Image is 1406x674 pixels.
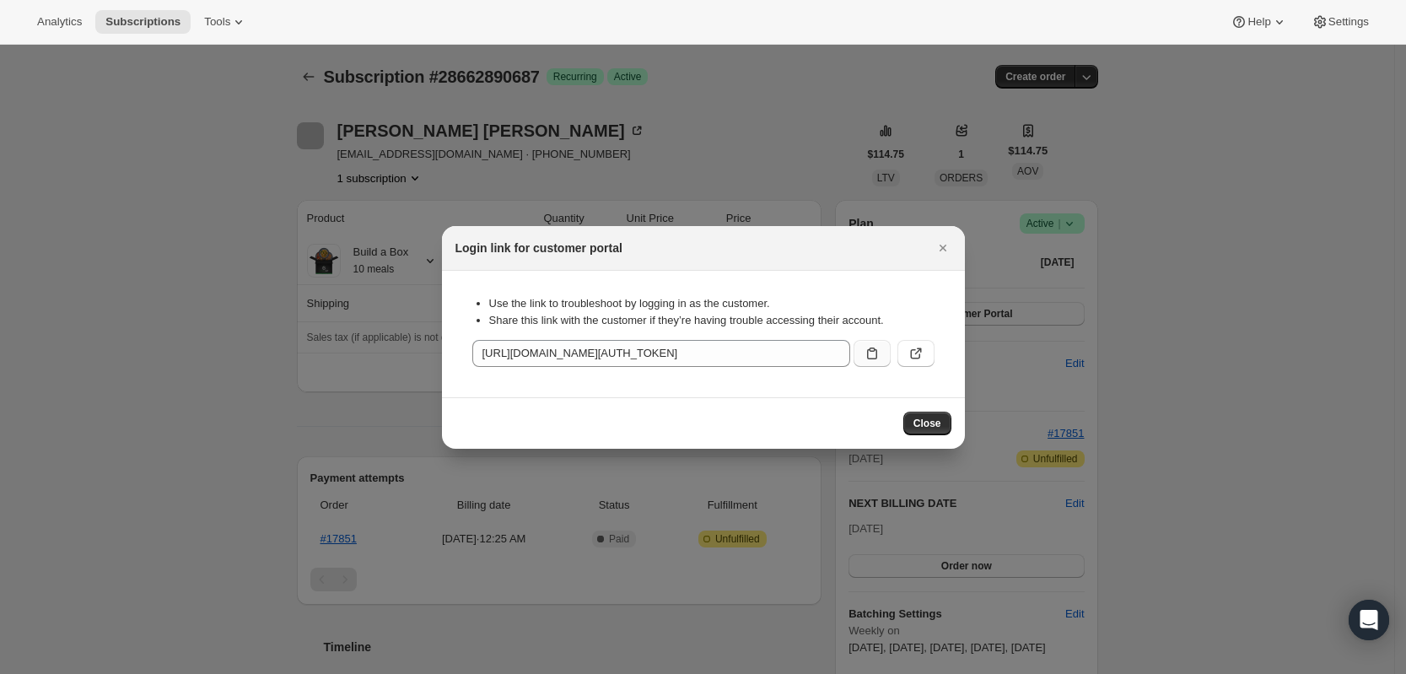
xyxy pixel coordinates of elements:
[194,10,257,34] button: Tools
[1301,10,1379,34] button: Settings
[931,236,955,260] button: Close
[489,295,935,312] li: Use the link to troubleshoot by logging in as the customer.
[903,412,951,435] button: Close
[1220,10,1297,34] button: Help
[95,10,191,34] button: Subscriptions
[27,10,92,34] button: Analytics
[1349,600,1389,640] div: Open Intercom Messenger
[455,240,622,256] h2: Login link for customer portal
[489,312,935,329] li: Share this link with the customer if they’re having trouble accessing their account.
[37,15,82,29] span: Analytics
[1247,15,1270,29] span: Help
[1328,15,1369,29] span: Settings
[105,15,180,29] span: Subscriptions
[913,417,941,430] span: Close
[204,15,230,29] span: Tools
